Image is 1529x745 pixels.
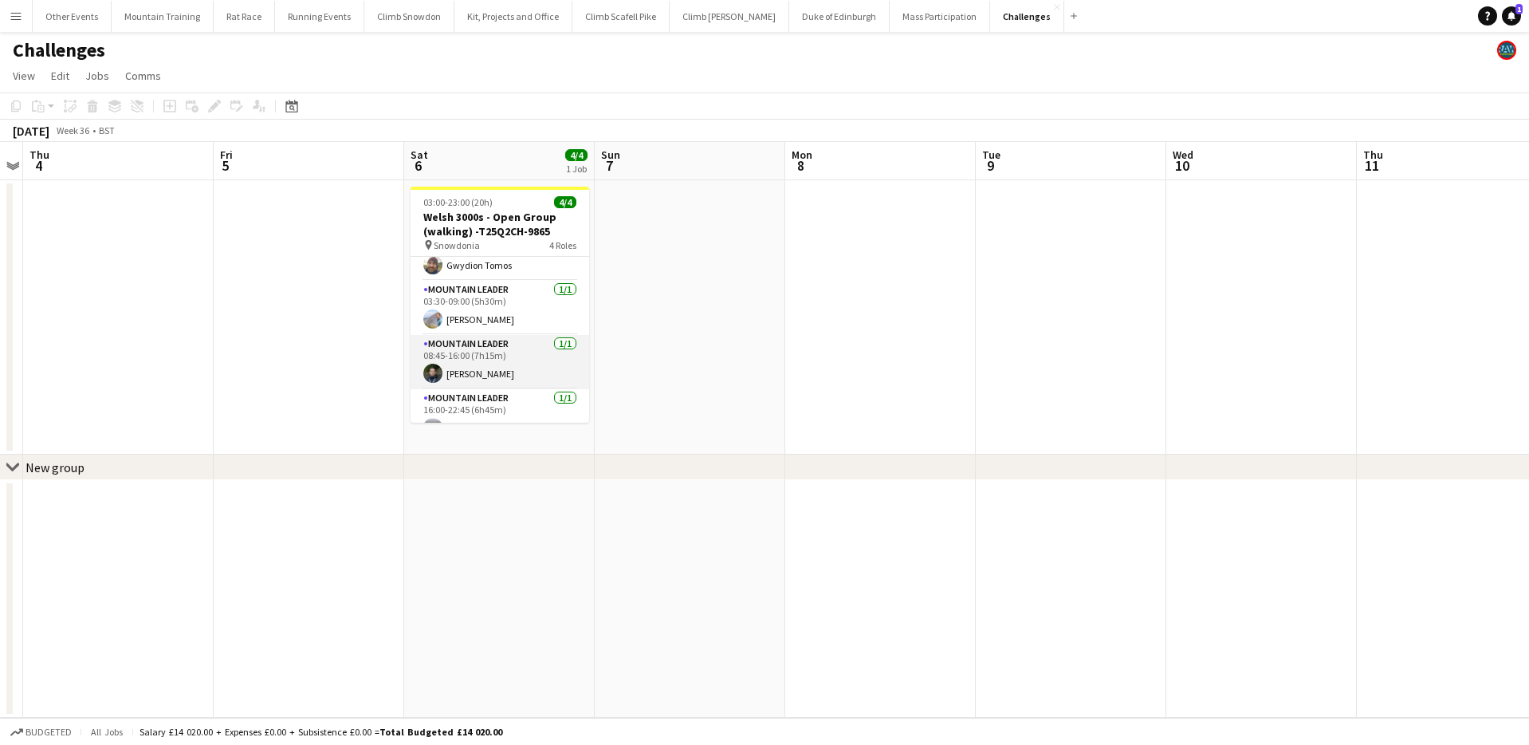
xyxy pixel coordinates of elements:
span: Thu [1363,148,1383,162]
span: 7 [599,156,620,175]
span: Snowdonia [434,239,480,251]
span: 4 [27,156,49,175]
span: View [13,69,35,83]
span: 03:00-23:00 (20h) [423,196,493,208]
span: 4/4 [554,196,576,208]
span: Edit [51,69,69,83]
app-card-role: Mountain Leader1/103:30-09:00 (5h30m)[PERSON_NAME] [411,281,589,335]
button: Climb Scafell Pike [572,1,670,32]
span: Budgeted [26,727,72,738]
span: Week 36 [53,124,92,136]
span: Sat [411,148,428,162]
button: Challenges [990,1,1064,32]
button: Mountain Training [112,1,214,32]
span: 4 Roles [549,239,576,251]
h1: Challenges [13,38,105,62]
button: Kit, Projects and Office [454,1,572,32]
button: Budgeted [8,723,74,741]
span: Wed [1173,148,1193,162]
button: Rat Race [214,1,275,32]
a: Jobs [79,65,116,86]
span: Jobs [85,69,109,83]
span: Total Budgeted £14 020.00 [379,726,502,738]
app-job-card: 03:00-23:00 (20h)4/4Welsh 3000s - Open Group (walking) -T25Q2CH-9865 Snowdonia4 RolesEvent Team C... [411,187,589,423]
span: 5 [218,156,233,175]
span: 10 [1170,156,1193,175]
span: 8 [789,156,812,175]
span: Thu [29,148,49,162]
a: View [6,65,41,86]
span: Mon [792,148,812,162]
span: Sun [601,148,620,162]
span: Fri [220,148,233,162]
div: 1 Job [566,163,587,175]
button: Running Events [275,1,364,32]
span: 4/4 [565,149,588,161]
h3: Welsh 3000s - Open Group (walking) -T25Q2CH-9865 [411,210,589,238]
span: 11 [1361,156,1383,175]
button: Other Events [33,1,112,32]
div: BST [99,124,115,136]
app-card-role: Mountain Leader1/116:00-22:45 (6h45m)[PERSON_NAME] [411,389,589,443]
div: Salary £14 020.00 + Expenses £0.00 + Subsistence £0.00 = [140,726,502,738]
button: Mass Participation [890,1,990,32]
div: [DATE] [13,123,49,139]
a: 1 [1502,6,1521,26]
button: Climb Snowdon [364,1,454,32]
app-user-avatar: Staff RAW Adventures [1497,41,1516,60]
span: Comms [125,69,161,83]
span: 9 [980,156,1000,175]
span: Tue [982,148,1000,162]
span: All jobs [88,726,126,738]
button: Duke of Edinburgh [789,1,890,32]
button: Climb [PERSON_NAME] [670,1,789,32]
div: New group [26,459,85,475]
a: Edit [45,65,76,86]
span: 6 [408,156,428,175]
span: 1 [1515,4,1523,14]
app-card-role: Mountain Leader1/108:45-16:00 (7h15m)[PERSON_NAME] [411,335,589,389]
a: Comms [119,65,167,86]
